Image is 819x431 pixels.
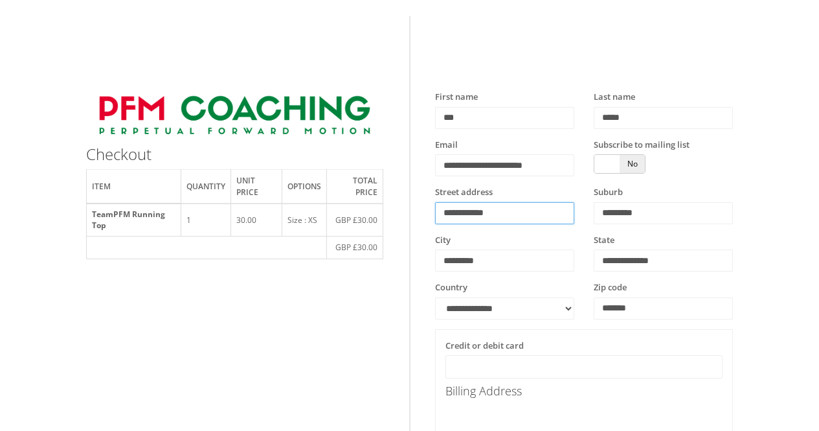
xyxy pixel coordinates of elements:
label: City [435,234,451,247]
td: 30.00 [230,204,282,237]
td: 1 [181,204,230,237]
iframe: Secure card payment input frame [454,362,714,373]
th: Options [282,170,326,204]
label: State [594,234,614,247]
th: TeamPFM Running Top [86,204,181,237]
label: Suburb [594,186,623,199]
span: Size : XS [287,215,317,226]
th: Unit price [230,170,282,204]
label: Subscribe to mailing list [594,139,690,152]
h3: Checkout [86,146,384,163]
label: Email [435,139,458,152]
label: Country [435,281,467,294]
label: Credit or debit card [445,340,524,353]
th: Quantity [181,170,230,204]
label: Last name [594,91,635,104]
th: Total price [326,170,383,204]
label: Zip code [594,281,627,294]
th: Item [86,170,181,204]
label: First name [435,91,478,104]
h4: Billing Address [445,385,723,398]
td: GBP £30.00 [326,204,383,237]
span: No [620,155,645,173]
label: Street address [435,186,493,199]
img: customcolor_textlogo_customcolor_backgroundremoved.png [86,91,384,139]
td: GBP £30.00 [326,237,383,259]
